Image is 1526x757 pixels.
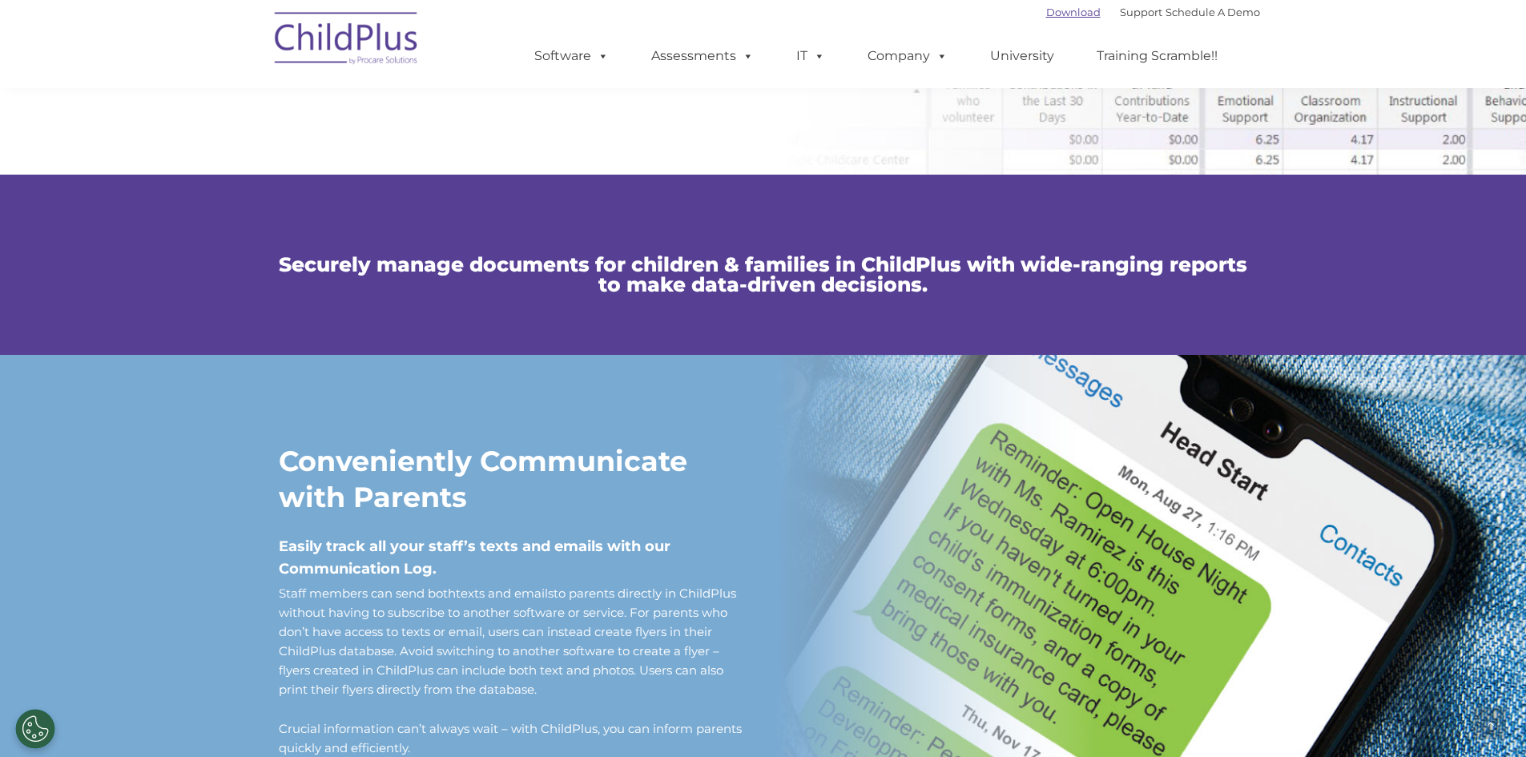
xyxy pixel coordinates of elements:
a: texts and emails [456,586,554,601]
a: Support [1120,6,1162,18]
span: Easily track all your staff’s texts and emails with our Communication Log. [279,538,670,578]
a: Schedule A Demo [1166,6,1260,18]
button: Cookies Settings [15,709,55,749]
a: Company [852,40,964,72]
span: Crucial information can’t always wait – with ChildPlus, you can inform parents quickly and effici... [279,721,742,755]
span: Securely manage documents for children & families in ChildPlus with wide-ranging reports to make ... [279,252,1247,296]
a: Download [1046,6,1101,18]
iframe: Chat Widget [1264,584,1526,757]
span: Staff members can send both to parents directly in ChildPlus without having to subscribe to anoth... [279,586,736,697]
font: | [1046,6,1260,18]
a: University [974,40,1070,72]
a: Training Scramble!! [1081,40,1234,72]
a: Assessments [635,40,770,72]
a: Software [518,40,625,72]
strong: Conveniently Communicate with Parents [279,444,687,514]
a: IT [780,40,841,72]
img: ChildPlus by Procare Solutions [267,1,427,81]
